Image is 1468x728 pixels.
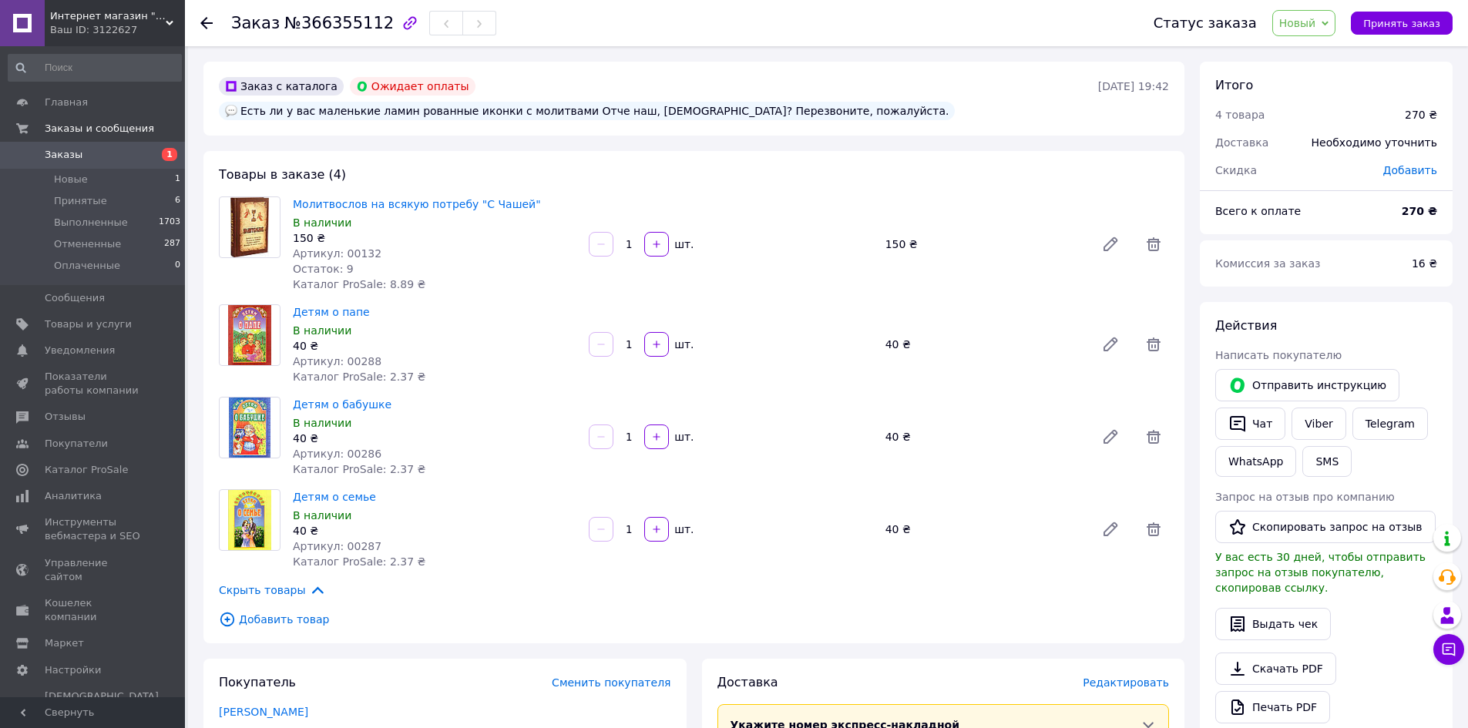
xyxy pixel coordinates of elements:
span: Отмененные [54,237,121,251]
div: шт. [670,522,695,537]
div: шт. [670,237,695,252]
button: Принять заказ [1351,12,1453,35]
span: Запрос на отзыв про компанию [1215,491,1395,503]
img: Детям о бабушке [229,398,270,458]
span: В наличии [293,509,351,522]
span: Главная [45,96,88,109]
img: Молитвослов на всякую потребу "С Чашей" [230,197,269,257]
a: Редактировать [1095,421,1126,452]
span: 1703 [159,216,180,230]
a: Редактировать [1095,514,1126,545]
span: В наличии [293,216,351,229]
span: Аналитика [45,489,102,503]
button: Скопировать запрос на отзыв [1215,511,1436,543]
span: Артикул: 00287 [293,540,381,552]
span: Отзывы [45,410,86,424]
span: 287 [164,237,180,251]
span: 0 [175,259,180,273]
span: Доставка [1215,136,1268,149]
div: 40 ₴ [293,431,576,446]
button: Отправить инструкцию [1215,369,1399,401]
span: Сменить покупателя [552,676,670,689]
span: Доставка [717,675,778,689]
div: Ожидает оплаты [350,77,475,96]
span: Каталог ProSale: 2.37 ₴ [293,463,425,475]
span: 6 [175,194,180,208]
div: 40 ₴ [879,518,1089,540]
img: Детям о семье [228,490,272,550]
div: 40 ₴ [293,338,576,354]
img: Детям о папе [228,305,270,365]
button: Выдать чек [1215,608,1331,640]
span: Принятые [54,194,107,208]
span: Выполненные [54,216,128,230]
span: Редактировать [1083,676,1169,689]
input: Поиск [8,54,182,82]
span: Уведомления [45,344,115,357]
div: 40 ₴ [293,523,576,538]
span: Каталог ProSale: 8.89 ₴ [293,278,425,290]
span: Скидка [1215,164,1257,176]
span: Добавить [1383,164,1437,176]
span: Покупатель [219,675,296,689]
div: 150 ₴ [293,230,576,246]
a: Редактировать [1095,329,1126,360]
span: Артикул: 00132 [293,247,381,260]
button: Чат [1215,408,1285,440]
a: Детям о папе [293,306,370,318]
div: Ваш ID: 3122627 [50,23,185,37]
span: Скрыть товары [219,582,326,599]
span: Итого [1215,78,1253,92]
span: Управление сайтом [45,556,143,584]
span: Удалить [1138,514,1169,545]
div: Заказ с каталога [219,77,344,96]
b: 270 ₴ [1402,205,1437,217]
span: Артикул: 00286 [293,448,381,460]
div: Вернуться назад [200,15,213,31]
span: Удалить [1138,329,1169,360]
a: Viber [1292,408,1345,440]
span: Каталог ProSale: 2.37 ₴ [293,371,425,383]
span: 4 товара [1215,109,1265,121]
span: Артикул: 00288 [293,355,381,367]
a: Молитвослов на всякую потребу "С Чашей" [293,198,541,210]
span: Интернет магазин "ЗЛАТА" [50,9,166,23]
span: Принять заказ [1363,18,1440,29]
div: 40 ₴ [879,334,1089,355]
span: Заказы и сообщения [45,122,154,136]
span: Каталог ProSale: 2.37 ₴ [293,555,425,568]
span: Удалить [1138,421,1169,452]
span: В наличии [293,417,351,429]
span: Каталог ProSale [45,463,128,477]
span: Остаток: 9 [293,263,354,275]
button: Чат с покупателем [1433,634,1464,665]
span: Сообщения [45,291,105,305]
a: Telegram [1352,408,1428,440]
a: Скачать PDF [1215,653,1336,685]
a: [PERSON_NAME] [219,706,308,718]
span: Удалить [1138,229,1169,260]
span: Комиссия за заказ [1215,257,1321,270]
span: Добавить товар [219,611,1169,628]
span: 1 [162,148,177,161]
span: Товары в заказе (4) [219,167,346,182]
time: [DATE] 19:42 [1098,80,1169,92]
span: Заказ [231,14,280,32]
span: Оплаченные [54,259,120,273]
span: Новые [54,173,88,186]
div: шт. [670,337,695,352]
span: Покупатели [45,437,108,451]
button: SMS [1302,446,1352,477]
div: Есть ли у вас маленькие ламин рованные иконки с молитвами Отче наш, [DEMOGRAPHIC_DATA]? Перезвони... [219,102,955,120]
span: Новый [1279,17,1316,29]
a: Детям о семье [293,491,376,503]
a: WhatsApp [1215,446,1296,477]
img: :speech_balloon: [225,105,237,117]
div: 40 ₴ [879,426,1089,448]
span: Показатели работы компании [45,370,143,398]
a: Печать PDF [1215,691,1330,723]
span: Маркет [45,636,84,650]
div: 150 ₴ [879,233,1089,255]
span: Товары и услуги [45,317,132,331]
span: Написать покупателю [1215,349,1342,361]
